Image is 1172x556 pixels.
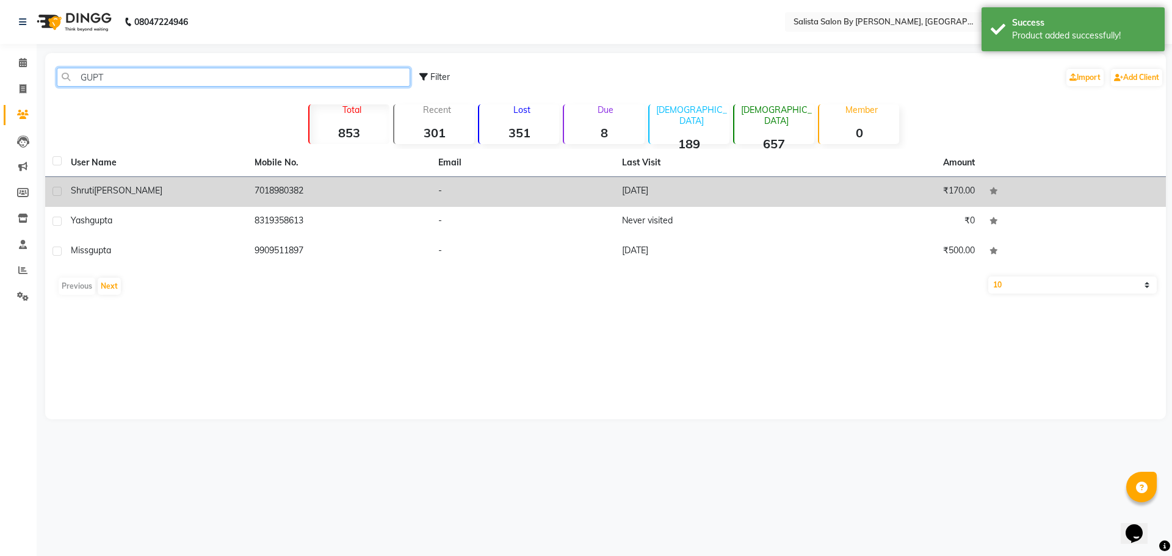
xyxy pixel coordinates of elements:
[819,125,899,140] strong: 0
[314,104,389,115] p: Total
[94,185,162,196] span: [PERSON_NAME]
[798,237,982,267] td: ₹500.00
[309,125,389,140] strong: 853
[1012,29,1156,42] div: Product added successfully!
[134,5,188,39] b: 08047224946
[936,149,982,176] th: Amount
[31,5,115,39] img: logo
[798,207,982,237] td: ₹0
[615,237,798,267] td: [DATE]
[399,104,474,115] p: Recent
[90,215,112,226] span: gupta
[98,278,121,295] button: Next
[71,185,94,196] span: Shruti
[615,207,798,237] td: Never visited
[1111,69,1162,86] a: Add Client
[247,237,431,267] td: 9909511897
[739,104,814,126] p: [DEMOGRAPHIC_DATA]
[89,245,111,256] span: gupta
[484,104,559,115] p: Lost
[824,104,899,115] p: Member
[247,207,431,237] td: 8319358613
[649,136,729,151] strong: 189
[479,125,559,140] strong: 351
[57,68,410,87] input: Search by Name/Mobile/Email/Code
[71,245,89,256] span: miss
[71,215,90,226] span: yash
[431,149,615,177] th: Email
[431,207,615,237] td: -
[1066,69,1104,86] a: Import
[734,136,814,151] strong: 657
[431,177,615,207] td: -
[247,177,431,207] td: 7018980382
[798,177,982,207] td: ₹170.00
[615,177,798,207] td: [DATE]
[1121,507,1160,544] iframe: chat widget
[654,104,729,126] p: [DEMOGRAPHIC_DATA]
[1012,16,1156,29] div: Success
[431,237,615,267] td: -
[564,125,644,140] strong: 8
[247,149,431,177] th: Mobile No.
[394,125,474,140] strong: 301
[63,149,247,177] th: User Name
[615,149,798,177] th: Last Visit
[430,71,450,82] span: Filter
[566,104,644,115] p: Due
